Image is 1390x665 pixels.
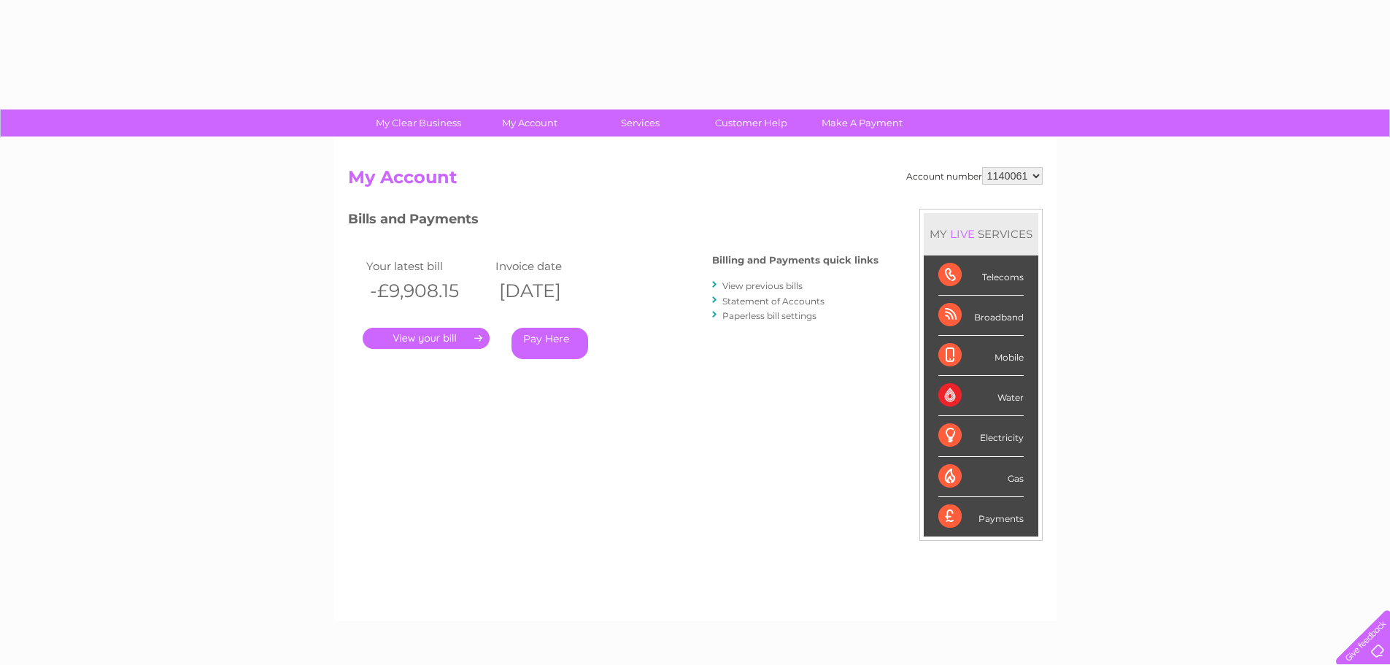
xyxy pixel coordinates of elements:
div: Electricity [938,416,1024,456]
a: View previous bills [722,280,803,291]
a: Make A Payment [802,109,922,137]
div: Gas [938,457,1024,497]
a: Statement of Accounts [722,296,825,307]
a: . [363,328,490,349]
a: My Account [469,109,590,137]
h3: Bills and Payments [348,209,879,234]
div: Broadband [938,296,1024,336]
div: LIVE [947,227,978,241]
th: [DATE] [492,276,622,306]
a: Services [580,109,700,137]
div: Mobile [938,336,1024,376]
h2: My Account [348,167,1043,195]
div: Account number [906,167,1043,185]
h4: Billing and Payments quick links [712,255,879,266]
div: Water [938,376,1024,416]
td: Invoice date [492,256,622,276]
div: Payments [938,497,1024,537]
a: My Clear Business [358,109,479,137]
a: Pay Here [511,328,588,359]
a: Paperless bill settings [722,310,816,321]
td: Your latest bill [363,256,493,276]
div: MY SERVICES [924,213,1038,255]
a: Customer Help [691,109,811,137]
th: -£9,908.15 [363,276,493,306]
div: Telecoms [938,255,1024,296]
